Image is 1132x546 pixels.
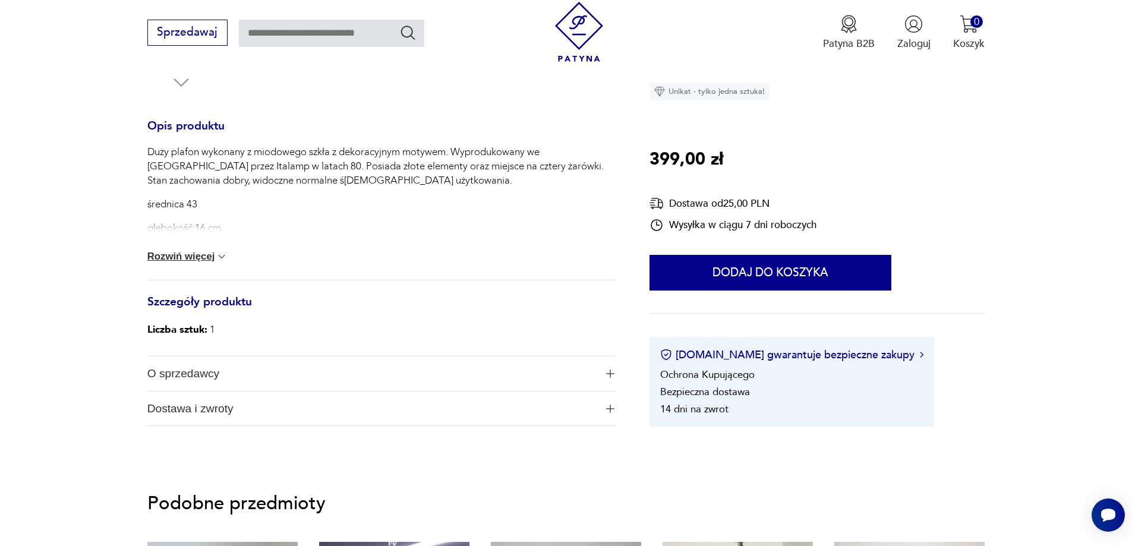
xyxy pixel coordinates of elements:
[147,197,616,212] p: średnica 43
[147,495,985,512] p: Podobne przedmioty
[147,29,228,38] a: Sprzedawaj
[147,298,616,321] h3: Szczegóły produktu
[606,405,614,413] img: Ikona plusa
[660,349,672,361] img: Ikona certyfikatu
[147,356,596,391] span: O sprzedawcy
[1092,498,1125,532] iframe: Smartsupp widget button
[147,323,207,336] b: Liczba sztuk:
[147,392,616,426] button: Ikona plusaDostawa i zwroty
[147,392,596,426] span: Dostawa i zwroty
[649,82,770,100] div: Unikat - tylko jedna sztuka!
[147,20,228,46] button: Sprzedawaj
[904,15,923,33] img: Ikonka użytkownika
[920,352,923,358] img: Ikona strzałki w prawo
[654,86,665,96] img: Ikona diamentu
[147,221,616,235] p: głębokość 16 cm
[660,367,755,381] li: Ochrona Kupującego
[897,15,931,51] button: Zaloguj
[660,347,923,362] button: [DOMAIN_NAME] gwarantuje bezpieczne zakupy
[840,15,858,33] img: Ikona medalu
[147,122,616,146] h3: Opis produktu
[660,402,729,415] li: 14 dni na zwrot
[147,356,616,391] button: Ikona plusaO sprzedawcy
[897,37,931,51] p: Zaloguj
[147,251,228,263] button: Rozwiń więcej
[649,195,664,210] img: Ikona dostawy
[960,15,978,33] img: Ikona koszyka
[216,251,228,263] img: chevron down
[660,384,750,398] li: Bezpieczna dostawa
[970,15,983,28] div: 0
[953,15,985,51] button: 0Koszyk
[953,37,985,51] p: Koszyk
[649,217,816,232] div: Wysyłka w ciągu 7 dni roboczych
[823,37,875,51] p: Patyna B2B
[147,321,215,339] p: 1
[606,370,614,378] img: Ikona plusa
[823,15,875,51] a: Ikona medaluPatyna B2B
[549,2,609,62] img: Patyna - sklep z meblami i dekoracjami vintage
[823,15,875,51] button: Patyna B2B
[147,145,616,188] p: Duży plafon wykonany z miodowego szkła z dekoracyjnym motywem. Wyprodukowany we [GEOGRAPHIC_DATA]...
[649,255,891,291] button: Dodaj do koszyka
[649,195,816,210] div: Dostawa od 25,00 PLN
[399,24,417,41] button: Szukaj
[649,146,723,173] p: 399,00 zł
